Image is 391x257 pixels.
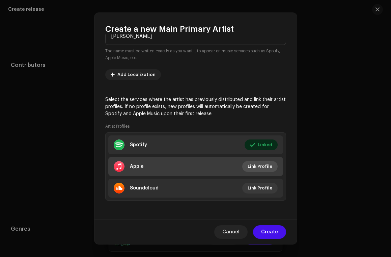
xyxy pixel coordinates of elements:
input: Official Name [105,27,286,45]
span: Cancel [222,225,240,239]
small: Artist Profiles [105,123,130,130]
span: Linked [258,138,272,152]
button: Cancel [214,225,248,239]
div: Apple [130,164,144,169]
div: Spotify [130,142,147,148]
span: Create a new Main Primary Artist [105,24,234,34]
span: Add Localization [117,68,156,81]
small: The name must be written exactly as you want it to appear on music services such as Spotify, Appl... [105,48,286,61]
span: Create [261,225,278,239]
button: Link Profile [242,161,278,172]
button: Add Localization [105,69,161,80]
button: Create [253,225,286,239]
p: Select the services where the artist has previously distributed and link their artist profiles. I... [105,96,286,118]
button: Linked [245,139,278,150]
div: Soundcloud [130,185,159,191]
button: Link Profile [242,183,278,194]
span: Link Profile [248,160,272,173]
span: Link Profile [248,181,272,195]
